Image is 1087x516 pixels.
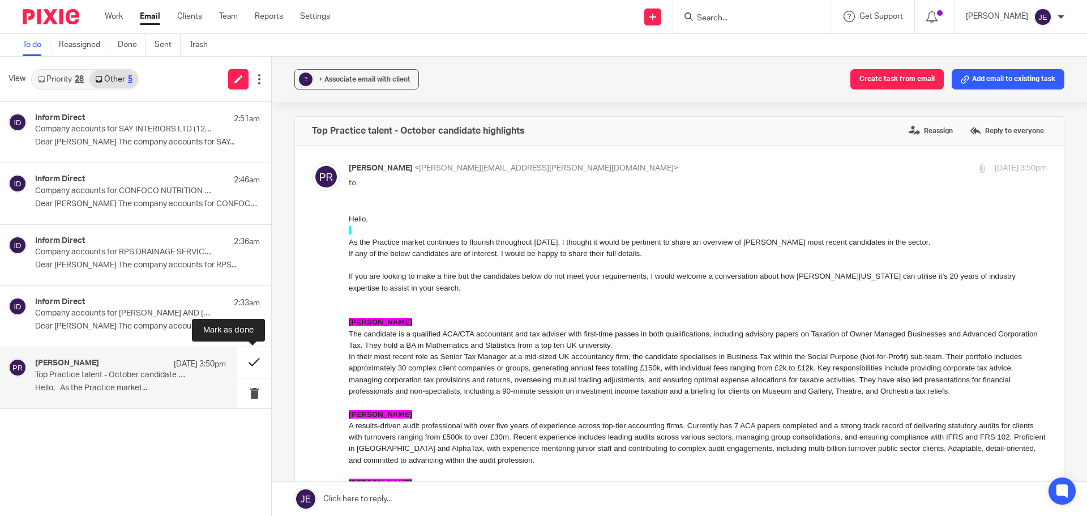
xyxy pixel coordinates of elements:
[8,113,27,131] img: svg%3E
[59,34,109,56] a: Reassigned
[35,322,260,331] p: Dear [PERSON_NAME] The company accounts for [PERSON_NAME] AND...
[35,186,215,196] p: Company accounts for CONFOCO NUTRITION LIMITED (12190380) can now be filed
[189,34,216,56] a: Trash
[35,125,215,134] p: Company accounts for SAY INTERIORS LTD (12882179) can now be filed
[8,174,27,193] img: svg%3E
[35,236,85,246] h4: Inform Direct
[255,11,283,22] a: Reports
[8,73,25,85] span: View
[995,163,1047,174] p: [DATE] 3:50pm
[35,297,85,307] h4: Inform Direct
[177,11,202,22] a: Clients
[35,359,99,368] h4: [PERSON_NAME]
[75,75,84,83] div: 28
[35,113,85,123] h4: Inform Direct
[105,11,123,22] a: Work
[35,309,215,318] p: Company accounts for [PERSON_NAME] AND [PERSON_NAME] LTD (15957634) can now be filed
[174,359,226,370] p: [DATE] 3:50pm
[952,69,1064,89] button: Add email to existing task
[23,9,79,24] img: Pixie
[35,370,188,380] p: Top Practice talent - October candidate highlights
[1034,8,1052,26] img: svg%3E
[32,70,89,88] a: Priority28
[319,76,410,83] span: + Associate email with client
[219,11,238,22] a: Team
[23,34,50,56] a: To do
[234,174,260,186] p: 2:46am
[35,138,260,147] p: Dear [PERSON_NAME] The company accounts for SAY...
[414,164,678,172] span: <[PERSON_NAME][EMAIL_ADDRESS][PERSON_NAME][DOMAIN_NAME]>
[300,11,330,22] a: Settings
[696,14,798,24] input: Search
[312,125,525,137] h4: Top Practice talent - October candidate highlights
[294,69,419,89] button: ? + Associate email with client
[349,164,413,172] span: [PERSON_NAME]
[140,11,160,22] a: Email
[312,163,340,191] img: svg%3E
[35,261,260,270] p: Dear [PERSON_NAME] The company accounts for RPS...
[8,236,27,254] img: svg%3E
[966,11,1028,22] p: [PERSON_NAME]
[35,199,260,209] p: Dear [PERSON_NAME] The company accounts for CONFOCO...
[850,69,944,89] button: Create task from email
[35,383,226,393] p: Hello, As the Practice market...
[349,179,356,187] span: to
[8,359,27,377] img: svg%3E
[35,174,85,184] h4: Inform Direct
[234,113,260,125] p: 2:51am
[128,75,132,83] div: 5
[299,73,313,86] div: ?
[8,297,27,315] img: svg%3E
[967,122,1047,139] label: Reply to everyone
[234,297,260,309] p: 2:33am
[906,122,956,139] label: Reassign
[118,34,146,56] a: Done
[89,70,138,88] a: Other5
[859,12,903,20] span: Get Support
[155,34,181,56] a: Sent
[234,236,260,248] p: 2:36am
[35,248,215,257] p: Company accounts for RPS DRAINAGE SERVICES LIMITED (04485248) can now be filed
